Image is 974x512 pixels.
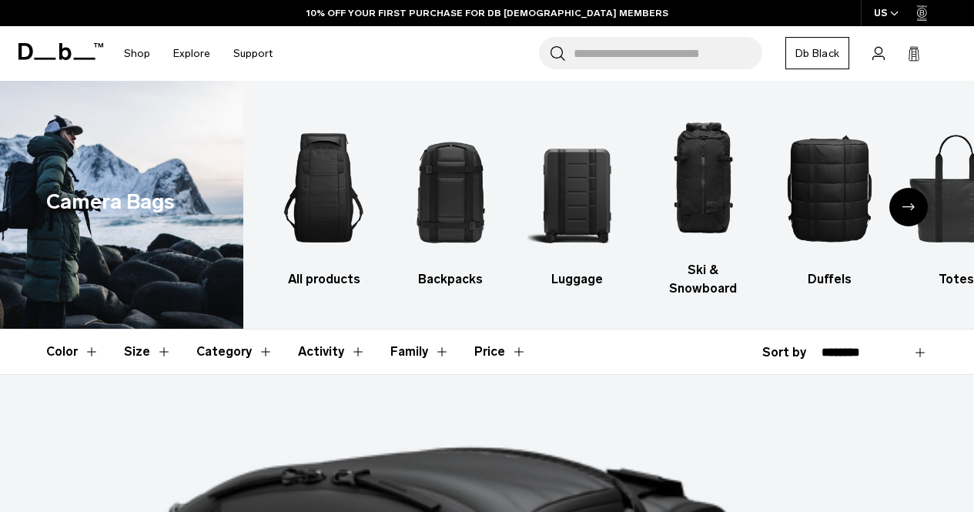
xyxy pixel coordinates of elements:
button: Toggle Filter [46,330,99,374]
button: Toggle Filter [298,330,366,374]
a: Shop [124,26,150,81]
img: Db [654,104,753,253]
h3: Duffels [780,270,879,289]
img: Db [780,113,879,263]
a: Db Backpacks [400,113,500,289]
img: Db [274,113,373,263]
a: 10% OFF YOUR FIRST PURCHASE FOR DB [DEMOGRAPHIC_DATA] MEMBERS [306,6,668,20]
button: Toggle Price [474,330,527,374]
li: 1 / 10 [274,113,373,289]
a: Db Duffels [780,113,879,289]
img: Db [400,113,500,263]
img: Db [527,113,627,263]
a: Db Luggage [527,113,627,289]
button: Toggle Filter [390,330,450,374]
a: Explore [173,26,210,81]
li: 5 / 10 [780,113,879,289]
nav: Main Navigation [112,26,284,81]
li: 4 / 10 [654,104,753,298]
li: 2 / 10 [400,113,500,289]
h3: Luggage [527,270,627,289]
h3: All products [274,270,373,289]
h3: Ski & Snowboard [654,261,753,298]
a: Db Black [785,37,849,69]
div: Next slide [889,188,928,226]
h3: Backpacks [400,270,500,289]
a: Db Ski & Snowboard [654,104,753,298]
a: Support [233,26,273,81]
button: Toggle Filter [124,330,172,374]
h1: Camera Bags [46,186,175,218]
button: Toggle Filter [196,330,273,374]
li: 3 / 10 [527,113,627,289]
a: Db All products [274,113,373,289]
